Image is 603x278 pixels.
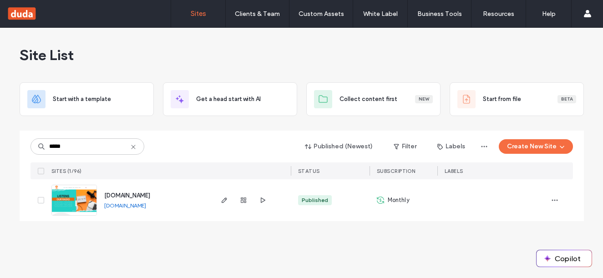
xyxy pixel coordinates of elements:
label: Business Tools [417,10,462,18]
button: Copilot [537,250,592,267]
span: SITES (1/96) [51,168,82,174]
span: Ayuda [20,6,45,15]
span: SUBSCRIPTION [377,168,416,174]
button: Filter [385,139,426,154]
div: Published [302,196,328,204]
div: Collect content firstNew [306,82,441,116]
div: New [415,95,433,103]
span: LABELS [445,168,463,174]
label: Clients & Team [235,10,280,18]
button: Create New Site [499,139,573,154]
button: Labels [429,139,473,154]
span: Site List [20,46,74,64]
div: Get a head start with AI [163,82,297,116]
div: Start from fileBeta [450,82,584,116]
span: Monthly [388,196,410,205]
span: Get a head start with AI [196,95,261,104]
label: Sites [191,10,206,18]
a: [DOMAIN_NAME] [104,192,150,199]
span: Collect content first [340,95,397,104]
button: Published (Newest) [297,139,381,154]
a: [DOMAIN_NAME] [104,202,146,209]
label: Resources [483,10,514,18]
span: STATUS [298,168,320,174]
span: Start with a template [53,95,111,104]
label: Help [542,10,556,18]
div: Beta [557,95,576,103]
div: Start with a template [20,82,154,116]
label: Custom Assets [299,10,344,18]
label: White Label [363,10,398,18]
span: Start from file [483,95,521,104]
